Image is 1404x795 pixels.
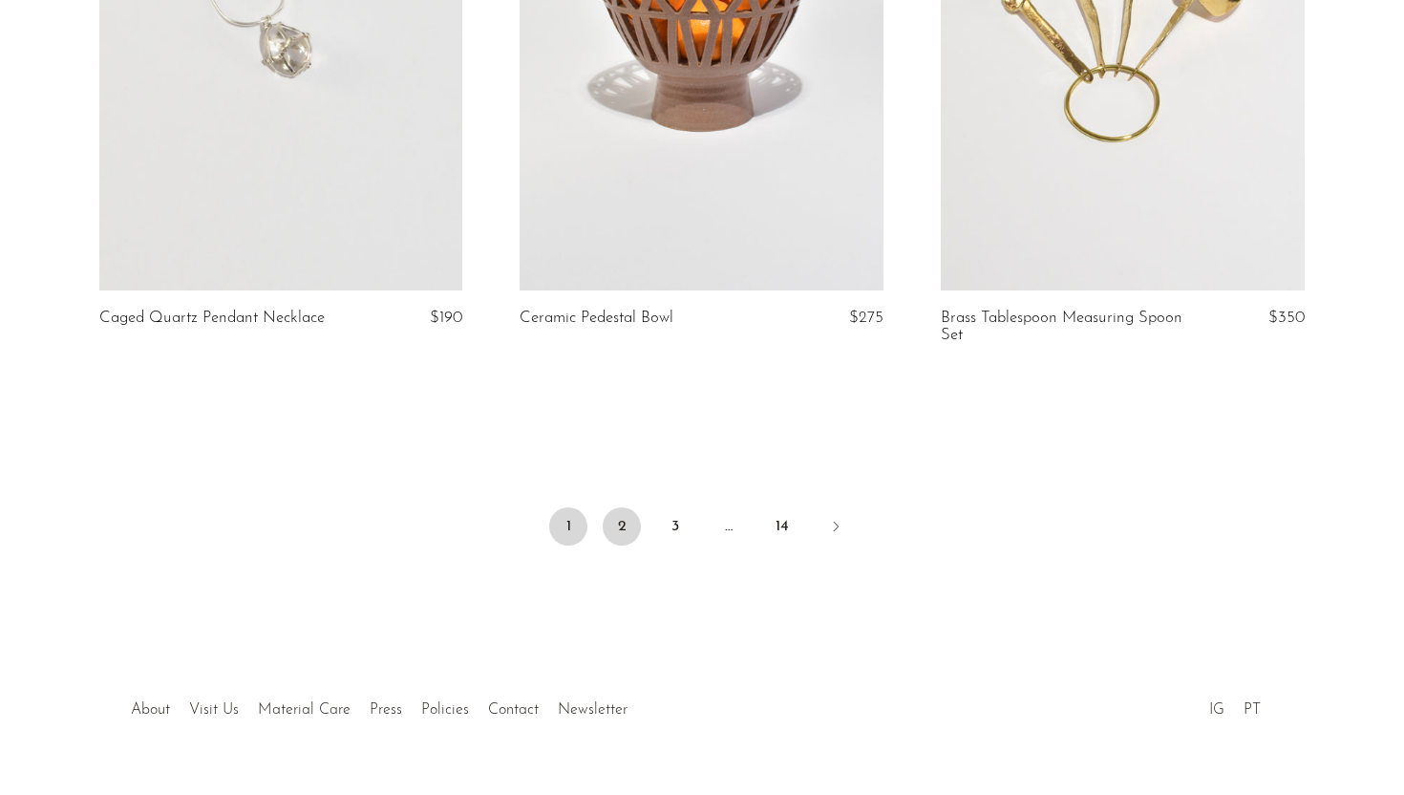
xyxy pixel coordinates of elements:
[763,507,801,546] a: 14
[1200,687,1270,723] ul: Social Medias
[370,702,402,718] a: Press
[941,310,1184,345] a: Brass Tablespoon Measuring Spoon Set
[131,702,170,718] a: About
[421,702,469,718] a: Policies
[258,702,351,718] a: Material Care
[1268,310,1305,326] span: $350
[656,507,694,546] a: 3
[549,507,587,546] span: 1
[1244,702,1261,718] a: PT
[189,702,239,718] a: Visit Us
[849,310,883,326] span: $275
[430,310,462,326] span: $190
[488,702,539,718] a: Contact
[99,310,325,327] a: Caged Quartz Pendant Necklace
[817,507,855,549] a: Next
[710,507,748,546] span: …
[1209,702,1224,718] a: IG
[603,507,641,546] a: 2
[520,310,673,327] a: Ceramic Pedestal Bowl
[121,687,637,723] ul: Quick links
